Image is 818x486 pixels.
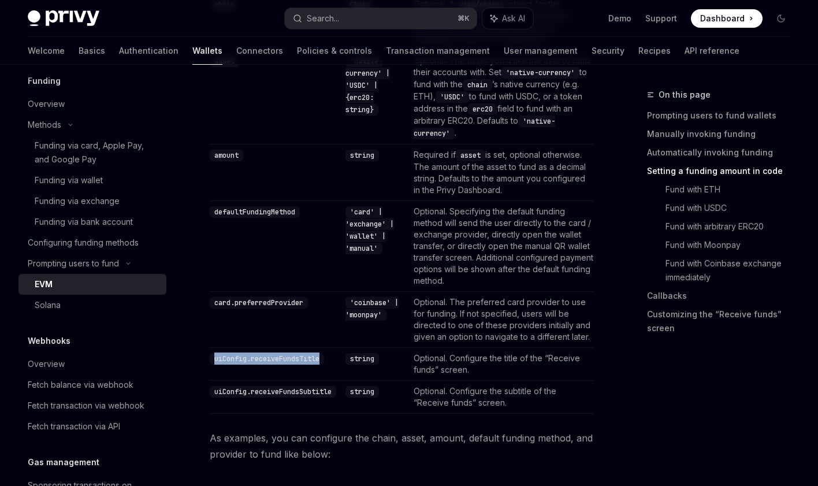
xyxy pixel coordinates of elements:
code: string [345,150,379,161]
div: Overview [28,97,65,111]
button: Ask AI [482,8,533,29]
a: Customizing the “Receive funds” screen [647,305,800,337]
a: Recipes [638,37,671,65]
h5: Gas management [28,455,99,469]
a: Connectors [236,37,283,65]
div: Fetch balance via webhook [28,378,133,392]
a: Funding via wallet [18,170,166,191]
a: Fund with ETH [665,180,800,199]
div: Fetch transaction via API [28,420,120,433]
div: Methods [28,118,61,132]
a: Solana [18,295,166,316]
a: Basics [79,37,105,65]
a: Callbacks [647,287,800,305]
a: Welcome [28,37,65,65]
h5: Webhooks [28,334,70,348]
td: Optional. Configure the subtitle of the “Receive funds” screen. [409,380,594,413]
code: string [345,353,379,365]
a: User management [504,37,578,65]
a: Security [592,37,624,65]
button: Toggle dark mode [772,9,790,28]
a: Transaction management [386,37,490,65]
a: Fund with USDC [665,199,800,217]
a: Funding via exchange [18,191,166,212]
a: Configuring funding methods [18,232,166,253]
a: Overview [18,354,166,374]
a: Automatically invoking funding [647,143,800,162]
a: Funding via bank account [18,212,166,232]
code: asset [456,150,485,161]
a: Fund with arbitrary ERC20 [665,217,800,236]
a: Fetch balance via webhook [18,374,166,395]
a: Setting a funding amount in code [647,162,800,180]
div: Funding via card, Apple Pay, and Google Pay [35,139,159,166]
code: card.preferredProvider [210,297,308,309]
code: 'native-currency' [501,67,579,79]
a: Funding via card, Apple Pay, and Google Pay [18,135,166,170]
a: Manually invoking funding [647,125,800,143]
a: Fund with Moonpay [665,236,800,254]
a: Overview [18,94,166,114]
td: Optional. The asset you’d like the user to fund their accounts with. Set to fund with the ’s nati... [409,50,594,144]
a: API reference [685,37,739,65]
a: Prompting users to fund wallets [647,106,800,125]
div: Funding via exchange [35,194,120,208]
div: Fetch transaction via webhook [28,399,144,413]
span: Dashboard [700,13,745,24]
code: amount [210,150,243,161]
span: ⌘ K [458,14,470,23]
span: As examples, you can configure the chain, asset, amount, default funding method, and provider to ... [210,430,594,462]
div: Funding via bank account [35,215,133,229]
code: string [345,386,379,398]
code: 'native-currency' [414,116,555,139]
a: Fetch transaction via webhook [18,395,166,416]
a: Demo [608,13,631,24]
a: Wallets [192,37,222,65]
code: uiConfig.receiveFundsTitle [210,353,324,365]
button: Search...⌘K [285,8,476,29]
div: Search... [307,12,339,25]
code: defaultFundingMethod [210,206,300,218]
code: 'native-currency' | 'USDC' | {erc20: string} [345,55,390,116]
td: Optional. Specifying the default funding method will send the user directly to the card / exchang... [409,201,594,291]
code: chain [463,79,492,91]
a: Dashboard [691,9,763,28]
code: erc20 [468,103,497,115]
span: Ask AI [502,13,525,24]
td: Optional. The preferred card provider to use for funding. If not specified, users will be directe... [409,291,594,347]
td: Optional. Configure the title of the “Receive funds” screen. [409,347,594,380]
a: Authentication [119,37,179,65]
div: EVM [35,277,53,291]
div: Funding via wallet [35,173,103,187]
code: 'USDC' [436,91,469,103]
td: Required if is set, optional otherwise. The amount of the asset to fund as a decimal string. Defa... [409,144,594,201]
a: Fetch transaction via API [18,416,166,437]
a: EVM [18,274,166,295]
span: On this page [659,88,711,102]
div: Prompting users to fund [28,257,119,270]
img: dark logo [28,10,99,27]
code: 'card' | 'exchange' | 'wallet' | 'manual' [345,206,394,254]
code: 'coinbase' | 'moonpay' [345,297,399,321]
div: Solana [35,298,61,312]
a: Fund with Coinbase exchange immediately [665,254,800,287]
a: Policies & controls [297,37,372,65]
div: Configuring funding methods [28,236,139,250]
a: Support [645,13,677,24]
div: Overview [28,357,65,371]
code: uiConfig.receiveFundsSubtitle [210,386,336,398]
